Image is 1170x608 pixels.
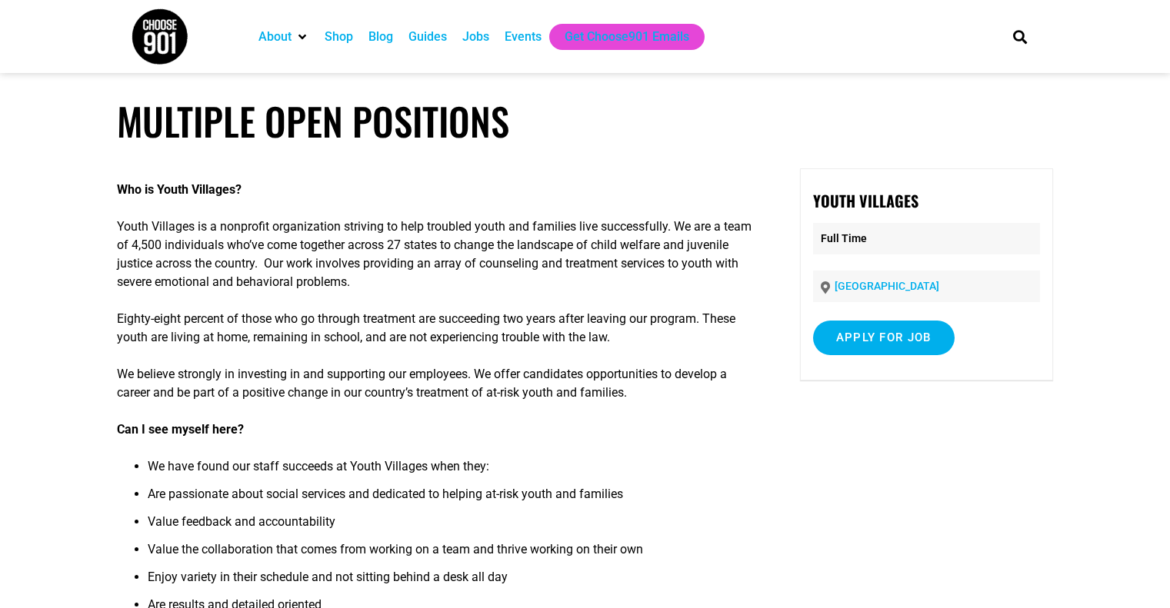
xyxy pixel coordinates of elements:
nav: Main nav [251,24,986,50]
a: [GEOGRAPHIC_DATA] [835,280,939,292]
a: Get Choose901 Emails [565,28,689,46]
a: Jobs [462,28,489,46]
li: We have found our staff succeeds at Youth Villages when they: [148,457,753,485]
a: About [258,28,292,46]
p: Youth Villages is a nonprofit organization striving to help troubled youth and families live succ... [117,218,753,291]
li: Value the collaboration that comes from working on a team and thrive working on their own [148,540,753,568]
li: Value feedback and accountability [148,513,753,540]
p: We believe strongly in investing in and supporting our employees. We offer candidates opportuniti... [117,365,753,402]
div: About [251,24,317,50]
a: Shop [325,28,353,46]
p: Full Time [813,223,1040,254]
strong: Who is Youth Villages? [117,182,242,197]
a: Blog [368,28,393,46]
input: Apply for job [813,321,955,355]
strong: Can I see myself here? [117,422,244,437]
h1: Multiple Open Positions [117,98,1053,144]
strong: Youth Villages [813,189,918,212]
li: Enjoy variety in their schedule and not sitting behind a desk all day [148,568,753,596]
a: Guides [408,28,447,46]
p: Eighty-eight percent of those who go through treatment are succeeding two years after leaving our... [117,310,753,347]
a: Events [505,28,542,46]
li: Are passionate about social services and dedicated to helping at-risk youth and families [148,485,753,513]
div: Search [1007,24,1032,49]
